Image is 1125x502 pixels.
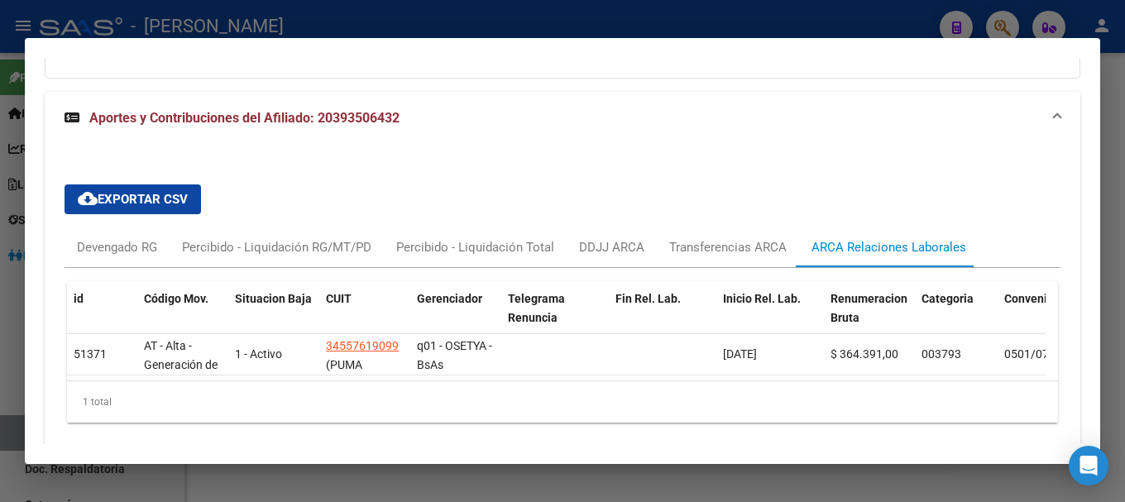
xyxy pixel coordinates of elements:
[326,292,352,305] span: CUIT
[77,238,157,256] div: Devengado RG
[1004,292,1054,305] span: Convenio
[417,292,482,305] span: Gerenciador
[831,292,907,324] span: Renumeracion Bruta
[915,281,998,354] datatable-header-cell: Categoria
[579,238,644,256] div: DDJJ ARCA
[228,281,319,354] datatable-header-cell: Situacion Baja
[508,292,565,324] span: Telegrama Renuncia
[417,339,492,371] span: q01 - OSETYA - BsAs
[922,347,961,361] span: 003793
[922,292,974,305] span: Categoria
[811,238,966,256] div: ARCA Relaciones Laborales
[615,292,681,305] span: Fin Rel. Lab.
[45,92,1080,145] mat-expansion-panel-header: Aportes y Contribuciones del Afiliado: 20393506432
[723,347,757,361] span: [DATE]
[723,292,801,305] span: Inicio Rel. Lab.
[144,339,218,390] span: AT - Alta - Generación de clave
[78,189,98,208] mat-icon: cloud_download
[67,281,137,354] datatable-header-cell: id
[326,358,390,428] span: (PUMA SPORTS ARGENTINA SA)
[1004,347,1049,361] span: 0501/07
[235,292,312,305] span: Situacion Baja
[235,347,282,361] span: 1 - Activo
[669,238,787,256] div: Transferencias ARCA
[716,281,824,354] datatable-header-cell: Inicio Rel. Lab.
[326,339,399,352] span: 34557619099
[144,292,208,305] span: Código Mov.
[89,110,400,126] span: Aportes y Contribuciones del Afiliado: 20393506432
[74,347,107,361] span: 51371
[137,281,228,354] datatable-header-cell: Código Mov.
[609,281,716,354] datatable-header-cell: Fin Rel. Lab.
[396,238,554,256] div: Percibido - Liquidación Total
[831,347,898,361] span: $ 364.391,00
[824,281,915,354] datatable-header-cell: Renumeracion Bruta
[78,192,188,207] span: Exportar CSV
[319,281,410,354] datatable-header-cell: CUIT
[501,281,609,354] datatable-header-cell: Telegrama Renuncia
[74,292,84,305] span: id
[410,281,501,354] datatable-header-cell: Gerenciador
[998,281,1080,354] datatable-header-cell: Convenio
[1069,446,1108,485] div: Open Intercom Messenger
[65,184,201,214] button: Exportar CSV
[182,238,371,256] div: Percibido - Liquidación RG/MT/PD
[67,381,1058,423] div: 1 total
[45,145,1080,462] div: Aportes y Contribuciones del Afiliado: 20393506432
